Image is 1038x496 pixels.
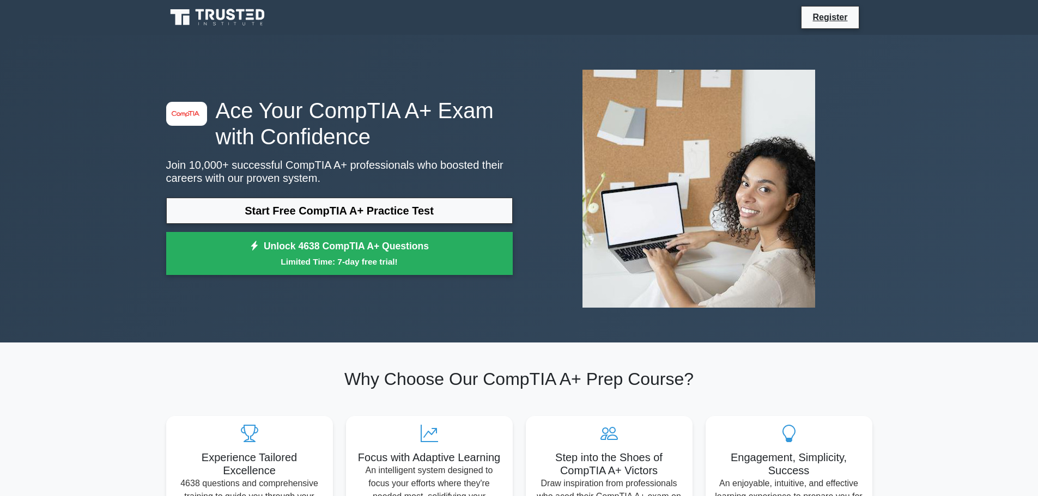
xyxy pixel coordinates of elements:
[806,10,854,24] a: Register
[166,198,513,224] a: Start Free CompTIA A+ Practice Test
[180,255,499,268] small: Limited Time: 7-day free trial!
[166,158,513,185] p: Join 10,000+ successful CompTIA A+ professionals who boosted their careers with our proven system.
[166,232,513,275] a: Unlock 4638 CompTIA A+ QuestionsLimited Time: 7-day free trial!
[714,451,864,477] h5: Engagement, Simplicity, Success
[166,97,513,150] h1: Ace Your CompTIA A+ Exam with Confidence
[175,451,324,477] h5: Experience Tailored Excellence
[166,369,872,389] h2: Why Choose Our CompTIA A+ Prep Course?
[355,451,504,464] h5: Focus with Adaptive Learning
[535,451,684,477] h5: Step into the Shoes of CompTIA A+ Victors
